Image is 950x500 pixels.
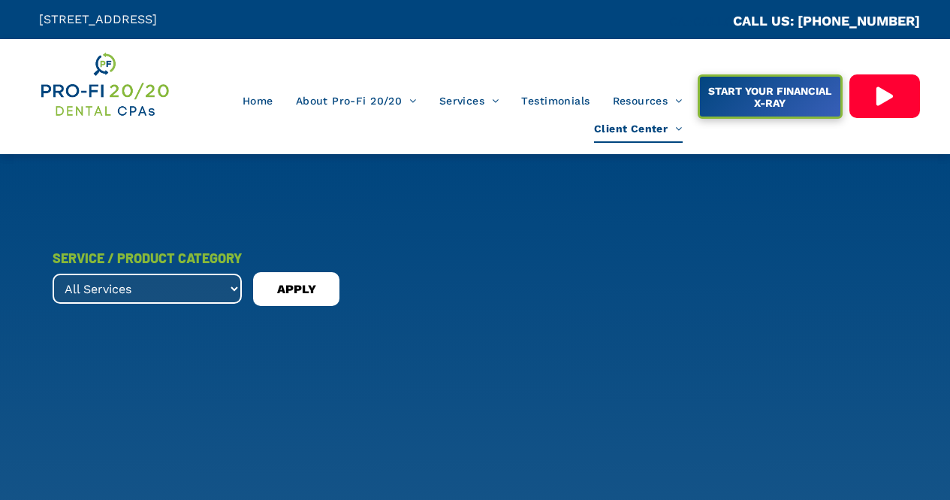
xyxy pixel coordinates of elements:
span: START YOUR FINANCIAL X-RAY [701,77,838,117]
a: Testimonials [510,86,601,115]
span: CA::CALLC [669,14,733,29]
a: START YOUR FINANCIAL X-RAY [698,74,843,119]
a: Client Center [583,115,694,144]
a: Resources [602,86,694,115]
span: APPLY [277,277,316,302]
span: [STREET_ADDRESS] [39,12,157,26]
a: About Pro-Fi 20/20 [285,86,428,115]
div: SERVICE / PRODUCT CATEGORY [53,244,242,271]
a: CALL US: [PHONE_NUMBER] [733,13,920,29]
a: Services [428,86,511,115]
a: Home [231,86,285,115]
img: Get Dental CPA Consulting, Bookkeeping, & Bank Loans [39,50,170,119]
